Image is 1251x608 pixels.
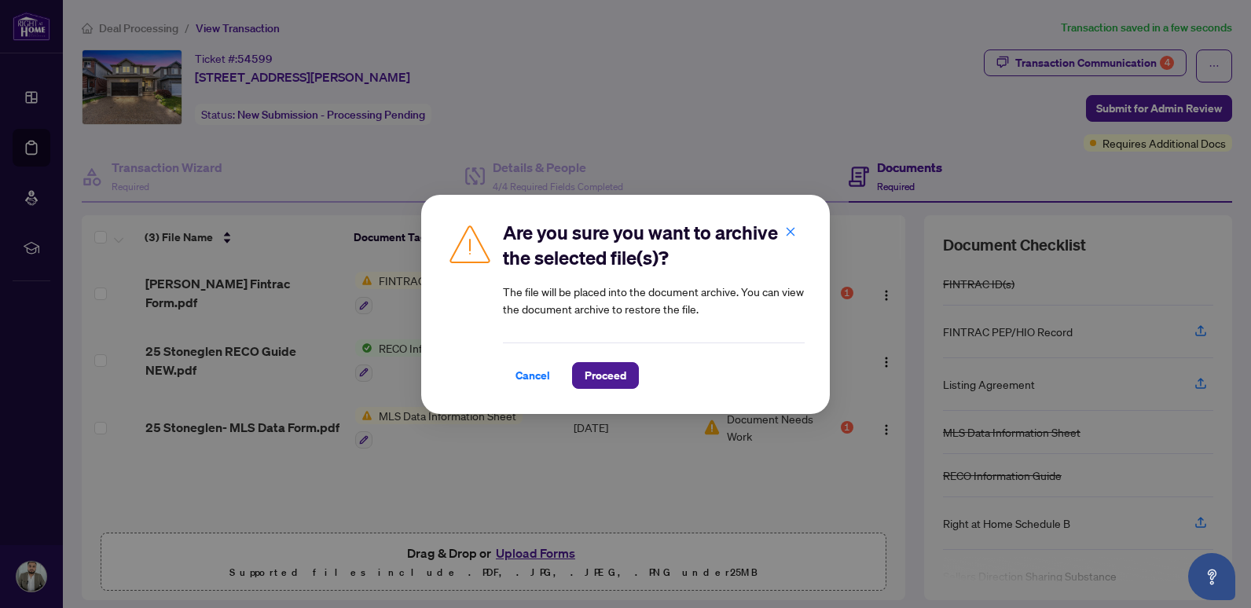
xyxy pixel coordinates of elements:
[515,363,550,388] span: Cancel
[572,362,639,389] button: Proceed
[503,362,563,389] button: Cancel
[1188,553,1235,600] button: Open asap
[503,220,805,270] h2: Are you sure you want to archive the selected file(s)?
[446,220,493,267] img: Caution Icon
[785,225,796,236] span: close
[503,283,805,317] article: The file will be placed into the document archive. You can view the document archive to restore t...
[585,363,626,388] span: Proceed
